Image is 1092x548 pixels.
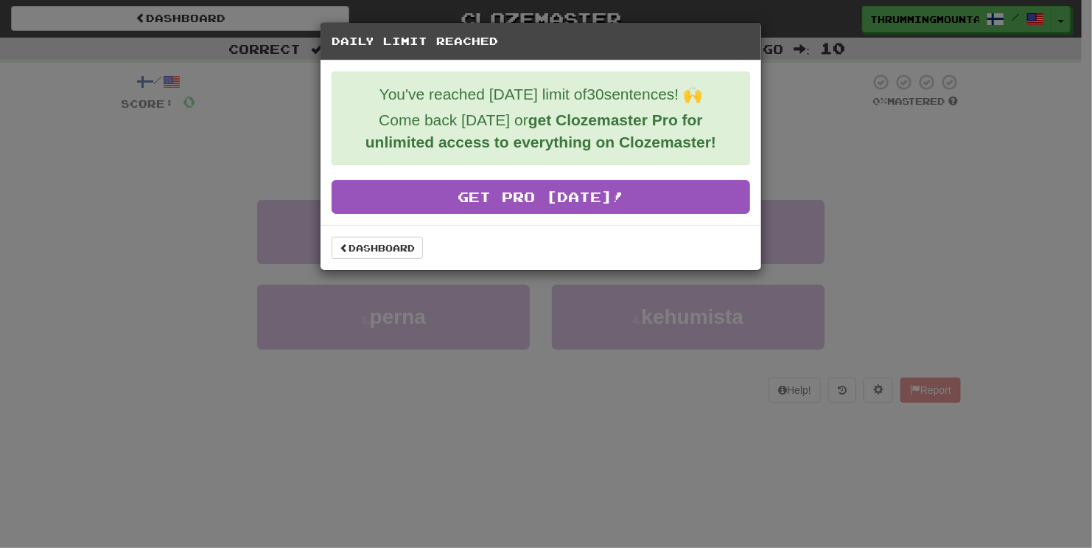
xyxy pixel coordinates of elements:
[332,237,423,259] a: Dashboard
[365,111,716,150] strong: get Clozemaster Pro for unlimited access to everything on Clozemaster!
[332,180,750,214] a: Get Pro [DATE]!
[343,83,738,105] p: You've reached [DATE] limit of 30 sentences! 🙌
[332,34,750,49] h5: Daily Limit Reached
[343,109,738,153] p: Come back [DATE] or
